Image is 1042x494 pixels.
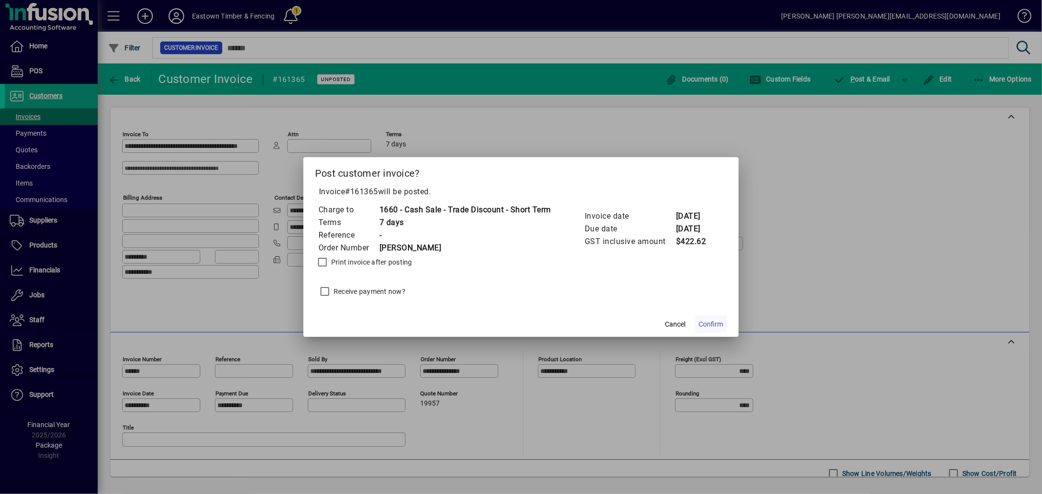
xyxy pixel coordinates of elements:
span: #161365 [345,187,379,196]
button: Confirm [695,315,727,333]
td: [DATE] [676,223,715,235]
td: GST inclusive amount [584,235,676,248]
td: [PERSON_NAME] [379,242,551,254]
td: Reference [318,229,379,242]
td: Order Number [318,242,379,254]
td: [DATE] [676,210,715,223]
td: Charge to [318,204,379,216]
label: Receive payment now? [332,287,405,296]
td: - [379,229,551,242]
td: 7 days [379,216,551,229]
td: 1660 - Cash Sale - Trade Discount - Short Term [379,204,551,216]
td: Terms [318,216,379,229]
span: Cancel [665,319,685,329]
h2: Post customer invoice? [303,157,739,185]
td: $422.62 [676,235,715,248]
td: Due date [584,223,676,235]
span: Confirm [699,319,723,329]
button: Cancel [659,315,691,333]
td: Invoice date [584,210,676,223]
p: Invoice will be posted . [315,186,727,198]
label: Print invoice after posting [329,257,412,267]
